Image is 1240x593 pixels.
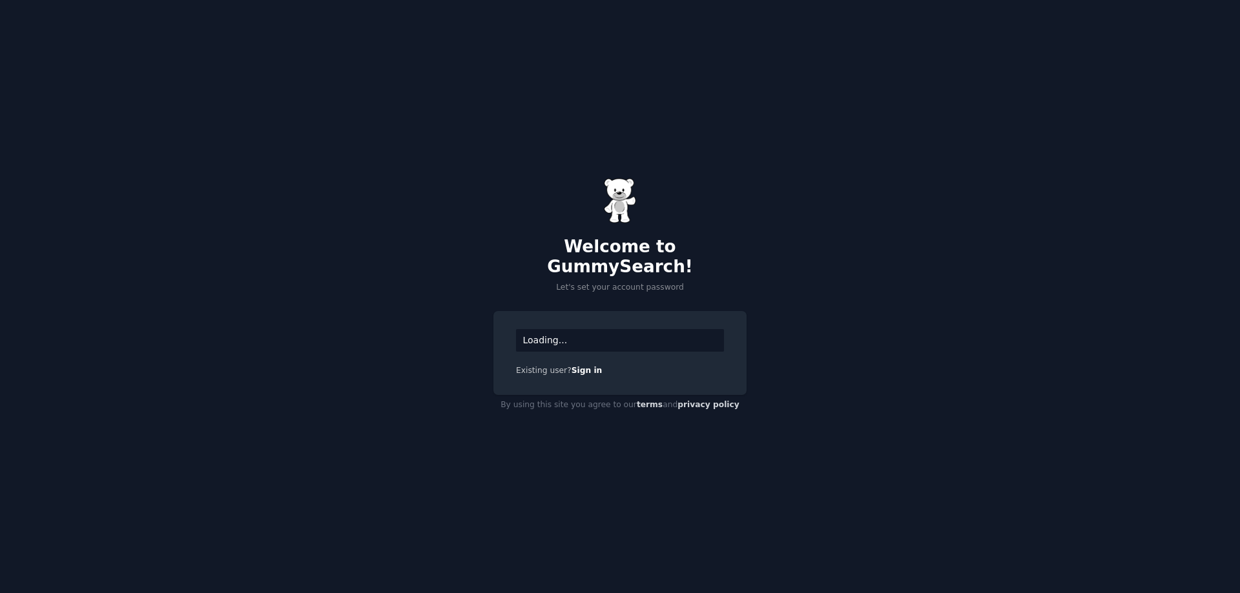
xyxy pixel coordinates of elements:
a: privacy policy [677,400,739,409]
p: Let's set your account password [493,282,747,294]
h2: Welcome to GummySearch! [493,237,747,277]
img: Gummy Bear [604,178,636,223]
a: terms [637,400,663,409]
div: By using this site you agree to our and [493,395,747,416]
a: Sign in [572,366,603,375]
div: Loading... [516,329,724,352]
span: Existing user? [516,366,572,375]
